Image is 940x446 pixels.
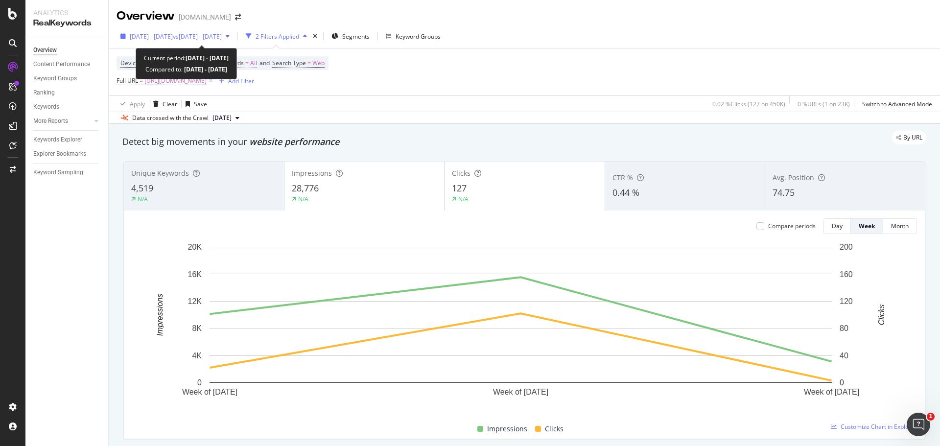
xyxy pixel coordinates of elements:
[712,100,785,108] div: 0.02 % Clicks ( 127 on 450K )
[140,76,143,85] span: =
[156,294,164,336] text: Impressions
[245,59,249,67] span: =
[311,31,319,41] div: times
[773,187,795,198] span: 74.75
[192,324,202,332] text: 8K
[259,59,270,67] span: and
[117,76,138,85] span: Full URL
[182,388,237,396] text: Week of [DATE]
[33,59,101,70] a: Content Performance
[145,64,227,75] div: Compared to:
[862,100,932,108] div: Switch to Advanced Mode
[33,73,101,84] a: Keyword Groups
[892,131,926,144] div: legacy label
[773,173,814,182] span: Avg. Position
[144,52,229,64] div: Current period:
[33,116,68,126] div: More Reports
[186,54,229,62] b: [DATE] - [DATE]
[272,59,306,67] span: Search Type
[183,65,227,73] b: [DATE] - [DATE]
[328,28,374,44] button: Segments
[859,222,875,230] div: Week
[215,75,254,87] button: Add Filter
[840,378,844,387] text: 0
[840,297,853,305] text: 120
[292,182,319,194] span: 28,776
[33,135,82,145] div: Keywords Explorer
[228,77,254,85] div: Add Filter
[250,56,257,70] span: All
[33,18,100,29] div: RealKeywords
[891,222,909,230] div: Month
[33,116,92,126] a: More Reports
[188,297,202,305] text: 12K
[33,167,101,178] a: Keyword Sampling
[877,305,886,326] text: Clicks
[452,182,467,194] span: 127
[903,135,922,141] span: By URL
[117,28,234,44] button: [DATE] - [DATE]vs[DATE] - [DATE]
[612,173,633,182] span: CTR %
[173,32,222,41] span: vs [DATE] - [DATE]
[298,195,308,203] div: N/A
[33,45,57,55] div: Overview
[179,12,231,22] div: [DOMAIN_NAME]
[382,28,445,44] button: Keyword Groups
[117,8,175,24] div: Overview
[342,32,370,41] span: Segments
[487,423,527,435] span: Impressions
[182,96,207,112] button: Save
[33,45,101,55] a: Overview
[242,28,311,44] button: 2 Filters Applied
[33,135,101,145] a: Keywords Explorer
[907,413,930,436] iframe: Intercom live chat
[256,32,299,41] div: 2 Filters Applied
[235,14,241,21] div: arrow-right-arrow-left
[841,423,917,431] span: Customize Chart in Explorer
[927,413,935,421] span: 1
[33,8,100,18] div: Analytics
[163,100,177,108] div: Clear
[840,243,853,251] text: 200
[458,195,469,203] div: N/A
[831,423,917,431] a: Customize Chart in Explorer
[396,32,441,41] div: Keyword Groups
[851,218,883,234] button: Week
[840,352,848,360] text: 40
[144,74,207,88] span: [URL][DOMAIN_NAME]
[798,100,850,108] div: 0 % URLs ( 1 on 23K )
[312,56,325,70] span: Web
[33,102,101,112] a: Keywords
[292,168,332,178] span: Impressions
[493,388,548,396] text: Week of [DATE]
[33,73,77,84] div: Keyword Groups
[452,168,470,178] span: Clicks
[840,324,848,332] text: 80
[33,102,59,112] div: Keywords
[33,88,55,98] div: Ranking
[188,270,202,278] text: 16K
[130,100,145,108] div: Apply
[33,167,83,178] div: Keyword Sampling
[33,149,101,159] a: Explorer Bookmarks
[132,114,209,122] div: Data crossed with the Crawl
[804,388,859,396] text: Week of [DATE]
[883,218,917,234] button: Month
[612,187,639,198] span: 0.44 %
[130,32,173,41] span: [DATE] - [DATE]
[33,88,101,98] a: Ranking
[33,149,86,159] div: Explorer Bookmarks
[131,168,189,178] span: Unique Keywords
[132,242,910,412] svg: A chart.
[188,243,202,251] text: 20K
[194,100,207,108] div: Save
[840,270,853,278] text: 160
[212,114,232,122] span: 2025 Feb. 23rd
[823,218,851,234] button: Day
[209,112,243,124] button: [DATE]
[192,352,202,360] text: 4K
[768,222,816,230] div: Compare periods
[149,96,177,112] button: Clear
[858,96,932,112] button: Switch to Advanced Mode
